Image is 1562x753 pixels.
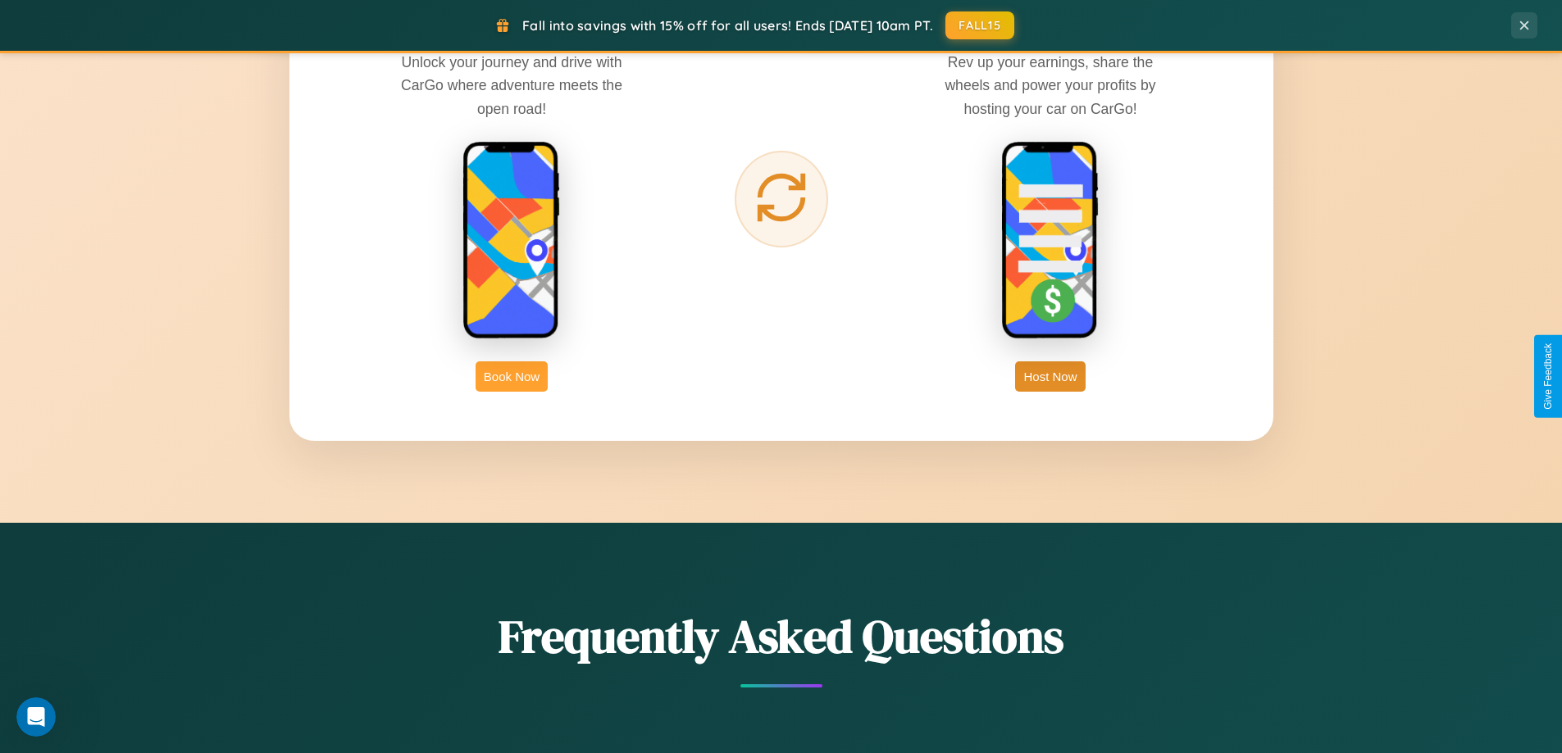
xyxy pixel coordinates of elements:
button: Book Now [476,361,548,392]
button: Host Now [1015,361,1085,392]
img: host phone [1001,141,1100,341]
div: Give Feedback [1542,343,1554,410]
img: rent phone [462,141,561,341]
h2: Frequently Asked Questions [289,605,1273,668]
iframe: Intercom live chat [16,697,56,737]
button: FALL15 [945,11,1014,39]
p: Rev up your earnings, share the wheels and power your profits by hosting your car on CarGo! [927,51,1173,120]
span: Fall into savings with 15% off for all users! Ends [DATE] 10am PT. [522,17,933,34]
p: Unlock your journey and drive with CarGo where adventure meets the open road! [389,51,635,120]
